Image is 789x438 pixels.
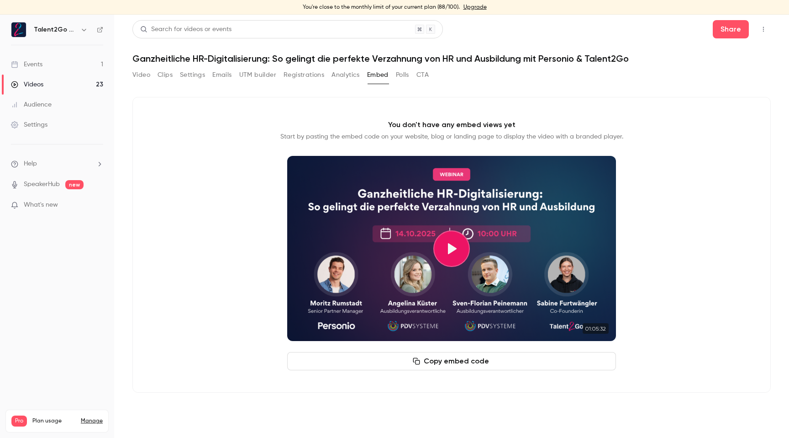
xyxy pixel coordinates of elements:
button: UTM builder [239,68,276,82]
section: Cover [287,156,616,341]
span: Plan usage [32,417,75,425]
button: Polls [396,68,409,82]
button: Embed [367,68,389,82]
p: You don't have any embed views yet [388,119,515,130]
button: Copy embed code [287,352,616,370]
span: Pro [11,416,27,427]
div: Audience [11,100,52,109]
span: What's new [24,200,58,210]
button: Emails [212,68,231,82]
button: Registrations [284,68,324,82]
button: CTA [416,68,429,82]
div: Events [11,60,42,69]
button: Clips [158,68,173,82]
h1: Ganzheitliche HR-Digitalisierung: So gelingt die perfekte Verzahnung von HR und Ausbildung mit Pe... [132,53,771,64]
a: Manage [81,417,103,425]
button: Share [713,20,749,38]
div: Search for videos or events [140,25,231,34]
img: Talent2Go GmbH [11,22,26,37]
span: new [65,180,84,189]
button: Play video [433,230,470,267]
a: SpeakerHub [24,180,60,189]
button: Video [132,68,150,82]
h6: Talent2Go GmbH [34,25,77,34]
p: Start by pasting the embed code on your website, blog or landing page to display the video with a... [280,132,623,141]
button: Analytics [331,68,360,82]
span: Help [24,159,37,169]
div: Videos [11,80,43,89]
time: 01:05:32 [583,323,609,334]
div: Settings [11,120,47,129]
a: Upgrade [463,4,487,11]
button: Settings [180,68,205,82]
button: Top Bar Actions [756,22,771,37]
li: help-dropdown-opener [11,159,103,169]
iframe: Noticeable Trigger [92,201,103,209]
